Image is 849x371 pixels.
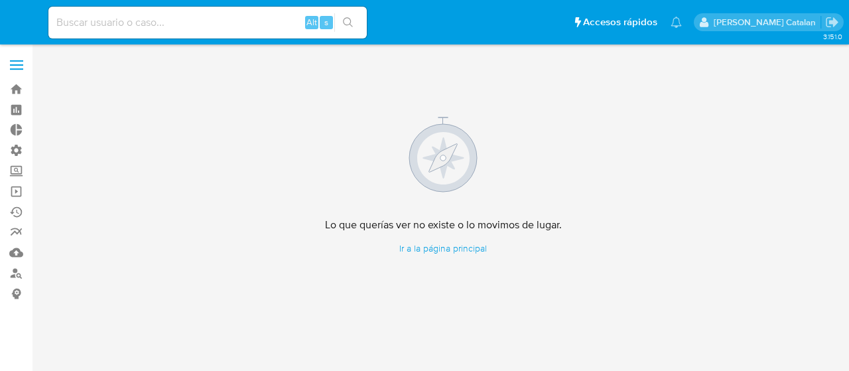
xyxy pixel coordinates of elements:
[714,16,820,29] p: rociodaniela.benavidescatalan@mercadolibre.cl
[48,14,367,31] input: Buscar usuario o caso...
[334,13,361,32] button: search-icon
[825,15,839,29] a: Salir
[324,16,328,29] span: s
[583,15,657,29] span: Accesos rápidos
[671,17,682,28] a: Notificaciones
[325,218,562,232] h4: Lo que querías ver no existe o lo movimos de lugar.
[306,16,317,29] span: Alt
[325,242,562,255] a: Ir a la página principal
